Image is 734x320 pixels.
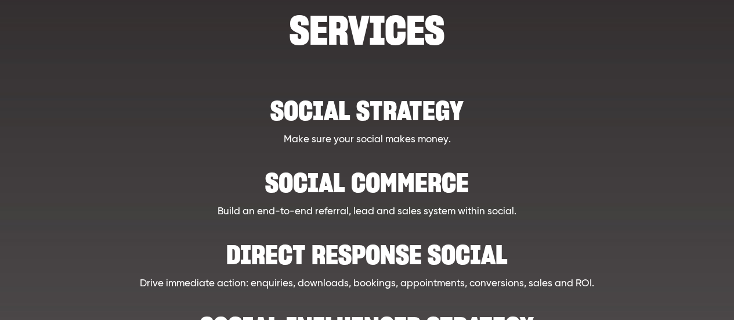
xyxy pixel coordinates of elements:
a: Direct Response Social Drive immediate action: enquiries, downloads, bookings, appointments, conv... [100,231,633,292]
p: Build an end-to-end referral, lead and sales system within social. [100,204,633,220]
h2: Social Commerce [100,159,633,195]
h2: Direct Response Social [100,231,633,267]
h2: Social strategy [100,87,633,123]
p: Drive immediate action: enquiries, downloads, bookings, appointments, conversions, sales and ROI. [100,276,633,292]
h1: SERVICES [100,13,633,48]
a: Social Commerce Build an end-to-end referral, lead and sales system within social. [100,159,633,220]
a: Social strategy Make sure your social makes money. [100,87,633,148]
p: Make sure your social makes money. [100,132,633,148]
